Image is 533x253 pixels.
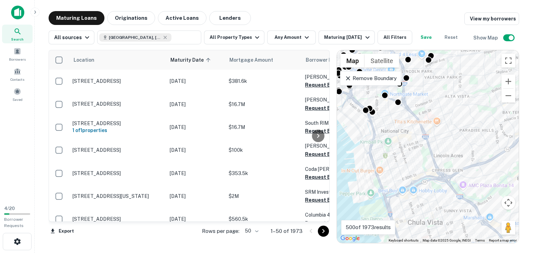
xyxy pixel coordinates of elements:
img: capitalize-icon.png [11,6,24,19]
button: All Filters [378,30,412,44]
p: [STREET_ADDRESS] [73,120,163,127]
button: Go to next page [318,226,329,237]
p: [DATE] [170,215,222,223]
p: [DATE] [170,77,222,85]
p: $16.7M [229,123,298,131]
span: Contacts [10,77,24,82]
button: Maturing Loans [49,11,104,25]
span: Map data ©2025 Google, INEGI [423,238,471,242]
th: Location [69,50,166,70]
p: Coda [PERSON_NAME] [305,165,374,173]
iframe: Chat Widget [498,198,533,231]
a: Search [2,25,33,43]
p: [STREET_ADDRESS] [73,101,163,107]
p: $560.5k [229,215,298,223]
p: [DATE] [170,192,222,200]
button: Toggle fullscreen view [501,54,515,68]
button: All Property Types [204,30,264,44]
span: Mortgage Amount [229,56,282,64]
span: Saved [12,97,23,102]
a: View my borrowers [464,12,519,25]
button: Maturing [DATE] [319,30,374,44]
button: Lenders [209,11,251,25]
button: Map camera controls [501,196,515,210]
button: Zoom out [501,89,515,103]
button: Reset [440,30,462,44]
a: Contacts [2,65,33,84]
p: $100k [229,146,298,154]
span: Search [11,36,24,42]
button: Show satellite imagery [365,54,399,68]
p: 500 of 1973 results [346,223,391,232]
div: 0 0 [337,50,519,243]
div: 50 [242,226,260,236]
p: [PERSON_NAME] GL 17 LLC [305,96,374,104]
span: Borrower Name [306,56,342,64]
p: Remove Boundary [345,74,396,82]
a: Saved [2,85,33,104]
h6: 1 of 1 properties [73,127,163,134]
p: $2M [229,192,298,200]
span: Borrower Requests [4,217,24,228]
p: [STREET_ADDRESS] [73,78,163,84]
button: Zoom in [501,75,515,88]
p: [STREET_ADDRESS][US_STATE] [73,193,163,199]
button: Save your search to get updates of matches that match your search criteria. [415,30,437,44]
button: Request Borrower Info [305,219,361,227]
p: 1–50 of 1973 [271,227,303,235]
p: [PERSON_NAME] [305,73,374,81]
button: Keyboard shortcuts [389,238,418,243]
th: Borrower Name [302,50,378,70]
p: [DATE] [170,169,222,177]
button: Any Amount [267,30,316,44]
button: Request Borrower Info [305,173,361,181]
button: Originations [107,11,155,25]
p: [STREET_ADDRESS] [73,170,163,176]
button: Request Borrower Info [305,150,361,158]
p: Rows per page: [202,227,239,235]
button: Request Borrower Info [305,81,361,89]
span: Borrowers [9,56,26,62]
p: [DATE] [170,146,222,154]
button: Request Borrower Info [305,104,361,112]
h6: Show Map [473,34,499,42]
p: $381.6k [229,77,298,85]
button: Export [49,226,76,236]
a: Borrowers [2,45,33,63]
button: All sources [49,30,94,44]
p: [STREET_ADDRESS] [73,147,163,153]
p: $353.5k [229,169,298,177]
p: Columbia 403 LLC [305,211,374,219]
p: [DATE] [170,123,222,131]
button: Request Borrower Info [305,127,361,135]
div: Maturing [DATE] [324,33,371,42]
button: Active Loans [158,11,206,25]
button: Request Borrower Info [305,196,361,204]
th: Mortgage Amount [225,50,302,70]
button: Show street map [340,54,365,68]
p: South RIM GL 17 LLC [305,119,374,127]
p: SRM Investments LLC [305,188,374,196]
img: Google [339,234,362,243]
p: [DATE] [170,101,222,108]
a: Terms [475,238,485,242]
span: Location [73,56,94,64]
a: Report a map error [489,238,517,242]
th: Maturity Date [166,50,225,70]
p: [PERSON_NAME] [305,142,374,150]
span: 4 / 20 [4,206,15,211]
span: [GEOGRAPHIC_DATA], [GEOGRAPHIC_DATA], [GEOGRAPHIC_DATA] [109,34,161,41]
span: Maturity Date [170,56,213,64]
div: All sources [54,33,91,42]
a: Open this area in Google Maps (opens a new window) [339,234,362,243]
p: $16.7M [229,101,298,108]
p: [STREET_ADDRESS] [73,216,163,222]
